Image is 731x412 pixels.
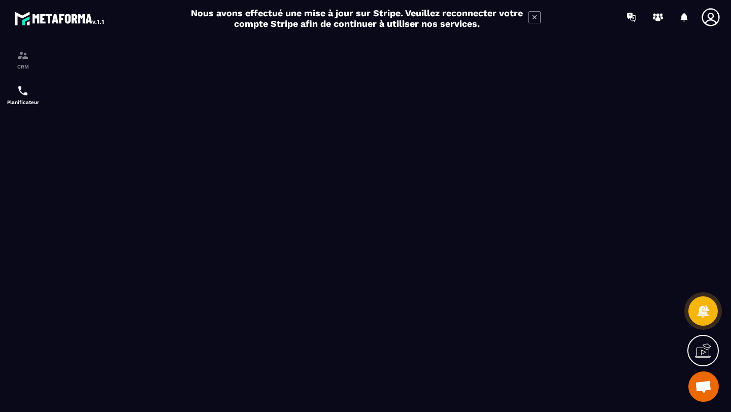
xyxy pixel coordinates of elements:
h2: Nous avons effectué une mise à jour sur Stripe. Veuillez reconnecter votre compte Stripe afin de ... [190,8,523,29]
div: Ouvrir le chat [688,371,719,402]
img: formation [17,49,29,61]
img: scheduler [17,85,29,97]
a: schedulerschedulerPlanificateur [3,77,43,113]
p: CRM [3,64,43,70]
a: formationformationCRM [3,42,43,77]
p: Planificateur [3,99,43,105]
img: logo [14,9,106,27]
